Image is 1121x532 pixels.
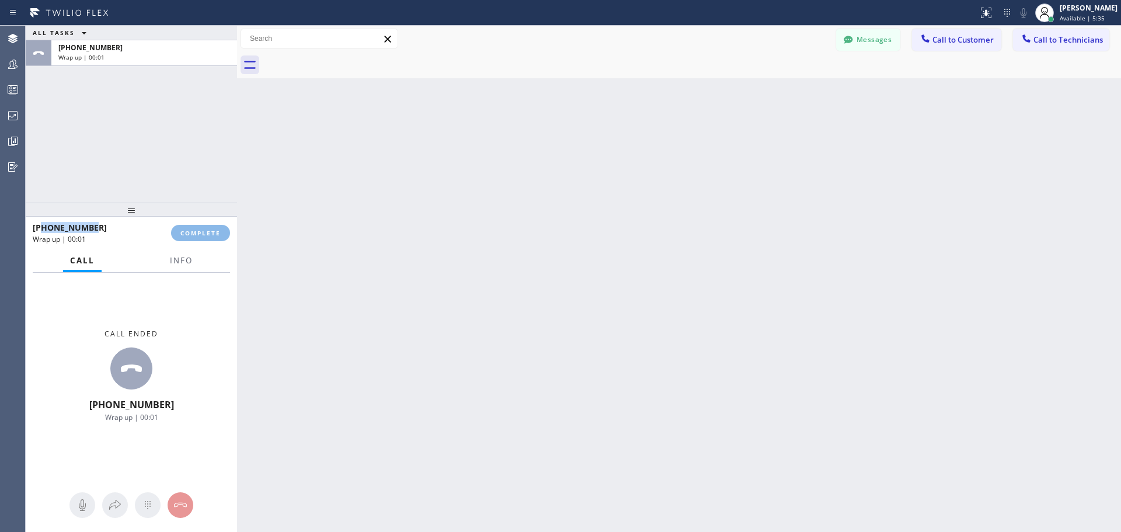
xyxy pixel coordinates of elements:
button: Mute [1015,5,1032,21]
input: Search [241,29,398,48]
span: [PHONE_NUMBER] [58,43,123,53]
button: Messages [836,29,900,51]
button: Info [163,249,200,272]
span: [PHONE_NUMBER] [33,222,107,233]
span: Call to Customer [932,34,994,45]
div: [PERSON_NAME] [1060,3,1117,13]
button: COMPLETE [171,225,230,241]
button: Mute [69,492,95,518]
span: COMPLETE [180,229,221,237]
span: Wrap up | 00:01 [105,412,158,422]
button: Hang up [168,492,193,518]
button: Open dialpad [135,492,161,518]
button: Call to Customer [912,29,1001,51]
span: Call [70,255,95,266]
span: Wrap up | 00:01 [33,234,86,244]
button: Call [63,249,102,272]
button: Call to Technicians [1013,29,1109,51]
span: [PHONE_NUMBER] [89,398,174,411]
button: ALL TASKS [26,26,98,40]
span: Info [170,255,193,266]
span: ALL TASKS [33,29,75,37]
span: Available | 5:35 [1060,14,1105,22]
span: Call ended [105,329,158,339]
span: Call to Technicians [1033,34,1103,45]
button: Open directory [102,492,128,518]
span: Wrap up | 00:01 [58,53,105,61]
